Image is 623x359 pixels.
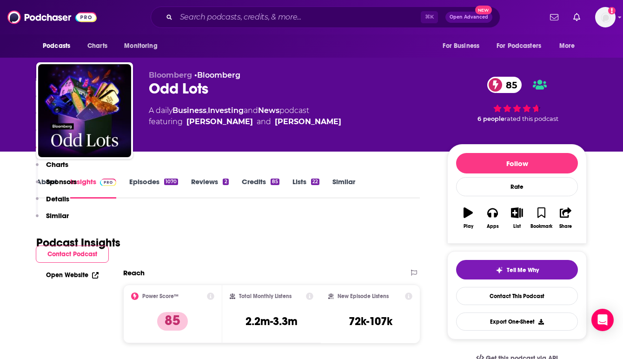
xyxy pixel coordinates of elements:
a: Similar [332,177,355,199]
a: Reviews2 [191,177,228,199]
button: open menu [436,37,491,55]
span: featuring [149,116,341,127]
button: Sponsors [36,177,77,194]
div: 85 [271,179,279,185]
a: Charts [81,37,113,55]
span: 85 [497,77,522,93]
h3: 2.2m-3.3m [245,314,298,328]
span: and [244,106,258,115]
div: Search podcasts, credits, & more... [151,7,500,28]
a: Open Website [46,271,99,279]
span: Podcasts [43,40,70,53]
a: Contact This Podcast [456,287,578,305]
span: Bloomberg [149,71,192,80]
button: Export One-Sheet [456,312,578,331]
button: tell me why sparkleTell Me Why [456,260,578,279]
button: List [505,201,529,235]
span: 6 people [477,115,504,122]
h2: Power Score™ [142,293,179,299]
span: and [257,116,271,127]
button: open menu [36,37,82,55]
a: Show notifications dropdown [570,9,584,25]
img: tell me why sparkle [496,266,503,274]
svg: Add a profile image [608,7,616,14]
button: Bookmark [529,201,553,235]
div: Share [559,224,572,229]
a: Investing [208,106,244,115]
button: Open AdvancedNew [445,12,492,23]
img: User Profile [595,7,616,27]
span: ⌘ K [421,11,438,23]
h2: Reach [123,268,145,277]
button: Share [554,201,578,235]
img: Odd Lots [38,64,131,157]
a: Lists22 [292,177,319,199]
div: Apps [487,224,499,229]
button: open menu [118,37,169,55]
h2: Total Monthly Listens [239,293,292,299]
h2: New Episode Listens [338,293,389,299]
button: Apps [480,201,504,235]
p: Details [46,194,69,203]
span: More [559,40,575,53]
button: Play [456,201,480,235]
span: rated this podcast [504,115,558,122]
a: Tracy Alloway [186,116,253,127]
div: 22 [311,179,319,185]
button: Show profile menu [595,7,616,27]
h3: 72k-107k [349,314,392,328]
a: Business [172,106,206,115]
span: Charts [87,40,107,53]
div: Play [464,224,473,229]
div: A daily podcast [149,105,341,127]
a: Joe Weisenthal [275,116,341,127]
div: List [513,224,521,229]
a: 85 [487,77,522,93]
img: Podchaser - Follow, Share and Rate Podcasts [7,8,97,26]
div: Open Intercom Messenger [591,309,614,331]
span: Monitoring [124,40,157,53]
div: Bookmark [530,224,552,229]
a: Credits85 [242,177,279,199]
span: For Business [443,40,479,53]
button: open menu [490,37,555,55]
button: open menu [553,37,587,55]
span: Open Advanced [450,15,488,20]
a: Show notifications dropdown [546,9,562,25]
a: News [258,106,279,115]
button: Similar [36,211,69,228]
p: 85 [157,312,188,331]
button: Details [36,194,69,212]
p: Similar [46,211,69,220]
div: 2 [223,179,228,185]
span: Logged in as HughE [595,7,616,27]
a: Bloomberg [197,71,240,80]
div: Rate [456,177,578,196]
div: 1070 [164,179,178,185]
div: 85 6 peoplerated this podcast [447,71,587,128]
p: Sponsors [46,177,77,186]
span: For Podcasters [497,40,541,53]
span: , [206,106,208,115]
span: • [194,71,240,80]
button: Contact Podcast [36,246,109,263]
a: Episodes1070 [129,177,178,199]
span: New [475,6,492,14]
button: Follow [456,153,578,173]
span: Tell Me Why [507,266,539,274]
input: Search podcasts, credits, & more... [176,10,421,25]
